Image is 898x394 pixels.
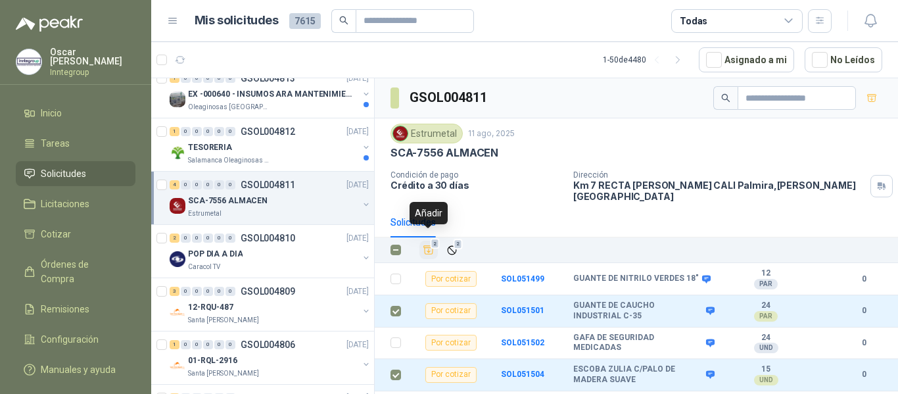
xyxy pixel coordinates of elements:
[16,161,135,186] a: Solicitudes
[170,74,179,83] div: 1
[805,47,882,72] button: No Leídos
[16,101,135,126] a: Inicio
[181,234,191,243] div: 0
[41,362,116,377] span: Manuales y ayuda
[192,180,202,189] div: 0
[192,74,202,83] div: 0
[721,301,811,311] b: 24
[170,145,185,160] img: Company Logo
[50,68,135,76] p: Inntegroup
[170,340,179,349] div: 1
[225,180,235,189] div: 0
[188,355,237,367] p: 01-RQL-2916
[16,16,83,32] img: Logo peakr
[390,180,563,191] p: Crédito a 30 días
[214,180,224,189] div: 0
[721,268,811,279] b: 12
[188,248,243,260] p: POP DIA A DIA
[501,274,544,283] a: SOL051499
[346,179,369,191] p: [DATE]
[754,279,778,289] div: PAR
[188,262,220,272] p: Caracol TV
[346,339,369,351] p: [DATE]
[241,340,295,349] p: GSOL004806
[170,177,371,219] a: 4 0 0 0 0 0 GSOL004811[DATE] Company LogoSCA-7556 ALMACENEstrumetal
[181,180,191,189] div: 0
[225,340,235,349] div: 0
[170,124,371,166] a: 1 0 0 0 0 0 GSOL004812[DATE] Company LogoTESORERIASalamanca Oleaginosas SAS
[573,364,703,385] b: ESCOBA ZULIA C/PALO DE MADERA SUAVE
[181,340,191,349] div: 0
[181,74,191,83] div: 0
[16,222,135,247] a: Cotizar
[16,131,135,156] a: Tareas
[468,128,515,140] p: 11 ago, 2025
[721,364,811,375] b: 15
[573,274,699,284] b: GUANTE DE NITRILO VERDES 18"
[188,155,271,166] p: Salamanca Oleaginosas SAS
[393,126,408,141] img: Company Logo
[339,16,348,25] span: search
[188,368,259,379] p: Santa [PERSON_NAME]
[214,74,224,83] div: 0
[390,170,563,180] p: Condición de pago
[188,102,271,112] p: Oleaginosas [GEOGRAPHIC_DATA][PERSON_NAME]
[203,127,213,136] div: 0
[680,14,707,28] div: Todas
[241,74,295,83] p: GSOL004813
[170,70,371,112] a: 1 0 0 0 0 0 GSOL004813[DATE] Company LogoEX -000640 - INSUMOS ARA MANTENIMIENTO MECANICOOleaginos...
[188,301,233,314] p: 12-RQU-487
[41,332,99,347] span: Configuración
[425,271,477,287] div: Por cotizar
[181,287,191,296] div: 0
[41,106,62,120] span: Inicio
[170,305,185,320] img: Company Logo
[241,234,295,243] p: GSOL004810
[170,127,179,136] div: 1
[410,87,489,108] h3: GSOL004811
[225,74,235,83] div: 0
[170,287,179,296] div: 3
[754,343,778,353] div: UND
[214,234,224,243] div: 0
[425,303,477,319] div: Por cotizar
[203,287,213,296] div: 0
[454,239,463,249] span: 2
[16,357,135,382] a: Manuales y ayuda
[170,337,371,379] a: 1 0 0 0 0 0 GSOL004806[DATE] Company Logo01-RQL-2916Santa [PERSON_NAME]
[603,49,688,70] div: 1 - 50 de 4480
[845,305,882,317] b: 0
[754,311,778,322] div: PAR
[573,180,865,202] p: Km 7 RECTA [PERSON_NAME] CALI Palmira , [PERSON_NAME][GEOGRAPHIC_DATA]
[170,358,185,374] img: Company Logo
[16,297,135,322] a: Remisiones
[501,370,544,379] b: SOL051504
[203,234,213,243] div: 0
[170,234,179,243] div: 2
[16,327,135,352] a: Configuración
[41,197,89,211] span: Licitaciones
[192,234,202,243] div: 0
[390,146,498,160] p: SCA-7556 ALMACEN
[195,11,279,30] h1: Mis solicitudes
[225,234,235,243] div: 0
[754,375,778,385] div: UND
[192,287,202,296] div: 0
[501,306,544,315] b: SOL051501
[181,127,191,136] div: 0
[425,367,477,383] div: Por cotizar
[214,127,224,136] div: 0
[225,287,235,296] div: 0
[16,252,135,291] a: Órdenes de Compra
[170,251,185,267] img: Company Logo
[41,302,89,316] span: Remisiones
[192,127,202,136] div: 0
[188,315,259,326] p: Santa [PERSON_NAME]
[419,241,438,259] button: Añadir
[188,88,352,101] p: EX -000640 - INSUMOS ARA MANTENIMIENTO MECANICO
[41,166,86,181] span: Solicitudes
[170,198,185,214] img: Company Logo
[203,74,213,83] div: 0
[721,333,811,343] b: 24
[390,215,436,230] div: Solicitudes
